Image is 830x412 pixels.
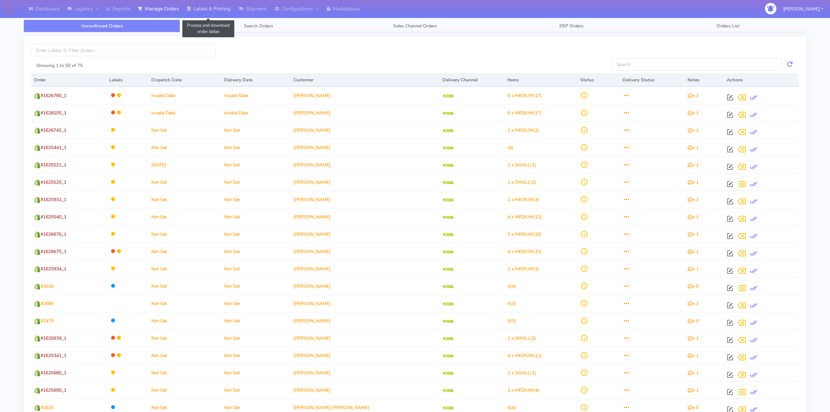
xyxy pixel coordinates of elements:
img: Yodel [442,285,454,288]
span: 5 x MEDIUM [507,231,533,237]
i: x 1 [688,352,698,359]
th: Items [505,74,578,87]
img: Yodel [442,268,454,271]
span: #1625690_1 [41,387,66,393]
td: [PERSON_NAME] [291,347,440,364]
td: [PERSON_NAME] [291,295,440,312]
td: Not Set [149,173,222,191]
th: Actions [724,74,799,87]
td: Not Set [222,191,291,208]
span: 1 x MEDIUM [507,197,533,203]
td: Not Set [149,381,222,399]
td: [PERSON_NAME] [291,173,440,191]
td: Not Set [222,364,291,381]
img: Yodel [442,112,454,115]
td: Not Set [149,208,222,225]
i: x 1 [688,300,698,307]
span: (2) [507,266,539,272]
span: #3016 [41,283,54,289]
span: 0 [507,318,510,324]
td: Invalid Date [149,104,222,121]
img: Yodel [442,94,454,98]
td: Not Set [149,225,222,243]
td: [PERSON_NAME] [291,139,440,156]
td: [PERSON_NAME] [291,364,440,381]
span: #1626939_1 [41,335,66,341]
label: Showing 1 to 50 of 75 [36,62,83,69]
img: Yodel [442,129,454,132]
td: Not Set [149,364,222,381]
span: (3) [507,197,539,203]
span: 4 x MEDIUM [507,352,533,359]
span: (12) [507,214,542,220]
span: 1 x SMALL [507,179,530,185]
i: x 1 [688,266,698,272]
td: Not Set [222,312,291,329]
td: [PERSON_NAME] [291,121,440,139]
td: [PERSON_NAME] [291,260,440,277]
i: x 0 [688,283,698,289]
i: x 1 [688,110,698,116]
i: x 1 [688,179,698,185]
td: Not Set [149,260,222,277]
ul: Tabs [24,20,806,32]
span: #1625341_1 [41,352,66,359]
td: Not Set [222,121,291,139]
span: #1626742_1 [41,127,66,133]
td: Not Set [149,347,222,364]
span: #1625441_1 [41,145,66,151]
th: Delivery Date [222,74,291,87]
span: Sales Channel Orders [393,23,437,29]
td: [PERSON_NAME] [291,191,440,208]
span: #1628105_1 [41,110,66,116]
td: Not Set [222,260,291,277]
th: Notes [685,74,724,87]
th: Delivery Status [620,74,685,87]
span: (1) [507,370,536,376]
span: (4) [507,404,516,411]
span: #1625931_1 [41,197,66,203]
span: (11) [507,352,542,359]
span: 0 [507,300,510,307]
span: #1625521_1 [41,162,66,168]
th: Status [578,74,620,87]
span: (2) [507,335,536,341]
td: Not Set [149,139,222,156]
span: 4 x MEDIUM [507,214,533,220]
button: [PERSON_NAME] [778,2,828,16]
input: Enter Labels To Filter Orders [31,44,216,56]
span: #1625685_1 [41,370,66,376]
td: Not Set [222,225,291,243]
th: Customer [291,74,440,87]
th: Labels [107,74,149,87]
img: Yodel [442,250,454,254]
th: Delivery Channel [440,74,505,87]
img: Yodel [442,406,454,410]
td: [PERSON_NAME] [291,381,440,399]
i: x 1 [688,127,698,133]
td: [PERSON_NAME] [291,208,440,225]
td: [PERSON_NAME] [291,104,440,121]
td: Not Set [222,208,291,225]
td: Not Set [222,381,291,399]
td: Not Set [222,295,291,312]
span: #1625 [41,404,54,411]
td: Not Set [149,329,222,347]
span: (1) [507,162,536,168]
span: 6 x MEDIUM [507,93,533,99]
span: #1625540_1 [41,214,66,220]
span: (16) [507,231,542,237]
span: (2) [507,179,536,185]
td: [PERSON_NAME] [291,312,440,329]
td: Not Set [222,173,291,191]
td: [PERSON_NAME] [291,87,440,104]
span: (4) [507,387,539,393]
td: Not Set [222,347,291,364]
span: (17) [507,110,542,116]
span: (12) [507,249,542,255]
span: (4) [507,145,513,151]
span: 6 x MEDIUM [507,110,533,116]
span: 0 [507,404,510,411]
span: 0 [507,283,510,289]
span: (2) [507,127,539,133]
